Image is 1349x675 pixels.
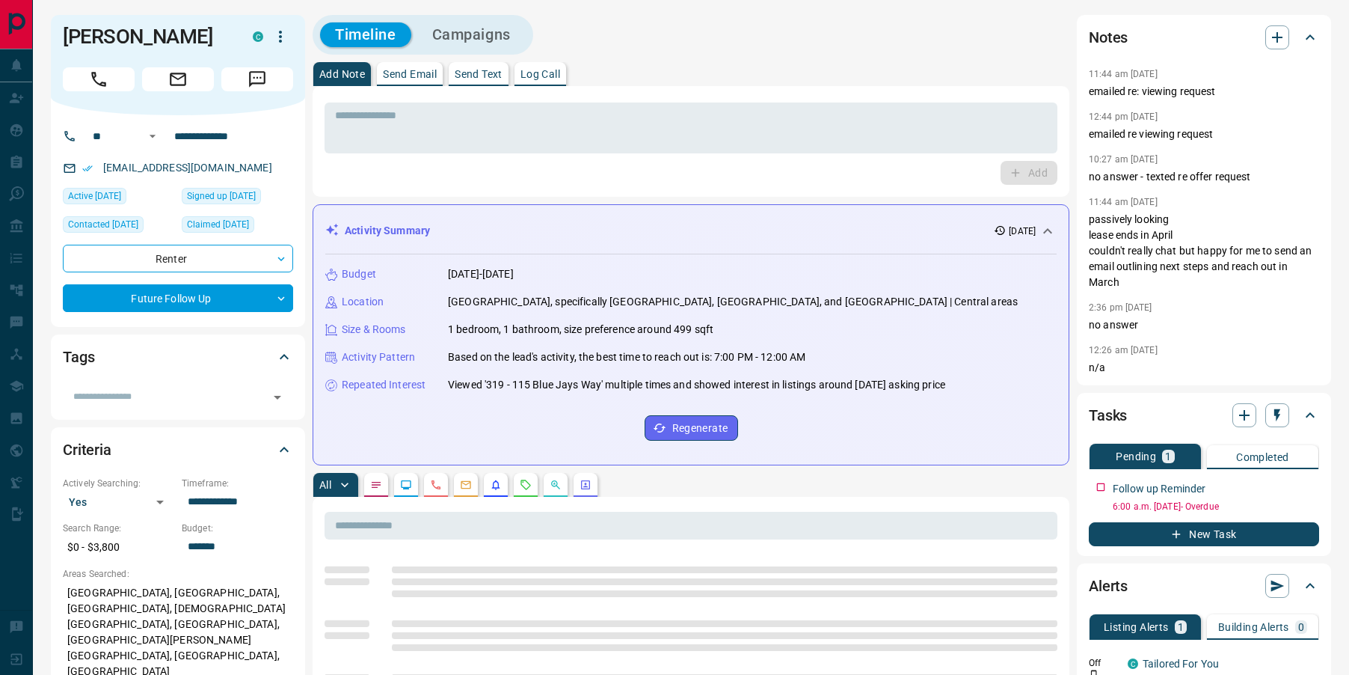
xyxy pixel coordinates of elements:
div: Future Follow Up [63,284,293,312]
p: Completed [1236,452,1289,462]
p: no answer - texted re offer request [1089,169,1319,185]
p: Send Email [383,69,437,79]
h1: [PERSON_NAME] [63,25,230,49]
svg: Notes [370,479,382,491]
p: Actively Searching: [63,477,174,490]
p: Repeated Interest [342,377,425,393]
p: Listing Alerts [1104,622,1169,632]
p: 10:27 am [DATE] [1089,154,1158,165]
div: condos.ca [1128,659,1138,669]
div: Alerts [1089,568,1319,604]
p: Budget [342,266,376,282]
p: 6:00 a.m. [DATE] - Overdue [1113,500,1319,513]
p: Log Call [520,69,560,79]
p: Follow up Reminder [1113,481,1205,497]
p: Viewed '319 - 115 Blue Jays Way' multiple times and showed interest in listings around [DATE] ask... [448,377,945,393]
div: Activity Summary[DATE] [325,217,1057,245]
h2: Tasks [1089,403,1127,427]
p: 12:26 am [DATE] [1089,345,1158,355]
p: Pending [1116,451,1156,462]
span: Contacted [DATE] [68,217,138,232]
p: 11:44 am [DATE] [1089,69,1158,79]
p: Timeframe: [182,477,293,490]
p: emailed re viewing request [1089,126,1319,142]
p: Size & Rooms [342,322,406,337]
svg: Email Verified [82,163,93,174]
p: 1 [1165,451,1171,462]
p: Search Range: [63,522,174,535]
div: Sun Dec 08 2024 [182,188,293,209]
p: 1 [1178,622,1184,632]
p: Based on the lead's activity, the best time to reach out is: 7:00 PM - 12:00 AM [448,349,805,365]
p: 1 bedroom, 1 bathroom, size preference around 499 sqft [448,322,713,337]
div: Sun Dec 08 2024 [182,216,293,237]
div: Tasks [1089,397,1319,433]
p: Building Alerts [1218,622,1289,632]
p: [DATE] [1009,225,1036,238]
div: condos.ca [253,31,263,42]
p: Add Note [319,69,365,79]
p: [DATE]-[DATE] [448,266,514,282]
p: Off [1089,656,1119,670]
p: n/a [1089,360,1319,376]
svg: Opportunities [550,479,562,491]
h2: Criteria [63,438,111,462]
span: Signed up [DATE] [187,189,256,204]
a: Tailored For You [1143,658,1219,670]
div: Tags [63,339,293,375]
p: Location [342,294,384,310]
p: Budget: [182,522,293,535]
button: Timeline [320,22,411,47]
span: Active [DATE] [68,189,121,204]
button: Regenerate [645,415,738,441]
h2: Alerts [1089,574,1128,598]
svg: Listing Alerts [490,479,502,491]
div: Criteria [63,432,293,468]
p: Activity Pattern [342,349,415,365]
p: 0 [1298,622,1304,632]
div: Yes [63,490,174,514]
span: Message [221,67,293,91]
p: [GEOGRAPHIC_DATA], specifically [GEOGRAPHIC_DATA], [GEOGRAPHIC_DATA], and [GEOGRAPHIC_DATA] | Cen... [448,294,1018,310]
p: 12:44 pm [DATE] [1089,112,1158,122]
p: Activity Summary [345,223,430,239]
button: New Task [1089,522,1319,546]
svg: Emails [460,479,472,491]
p: All [319,480,331,490]
p: $0 - $3,800 [63,535,174,560]
p: Areas Searched: [63,567,293,581]
span: Call [63,67,135,91]
span: Claimed [DATE] [187,217,249,232]
svg: Calls [430,479,442,491]
p: no answer [1089,317,1319,333]
button: Campaigns [417,22,526,47]
div: Renter [63,245,293,272]
span: Email [142,67,214,91]
p: passively looking lease ends in April couldn't really chat but happy for me to send an email outl... [1089,212,1319,290]
h2: Tags [63,345,94,369]
p: Send Text [455,69,503,79]
p: emailed re: viewing request [1089,84,1319,100]
button: Open [267,387,288,408]
svg: Requests [520,479,532,491]
button: Open [144,127,162,145]
div: Tue Aug 12 2025 [63,216,174,237]
p: 11:44 am [DATE] [1089,197,1158,207]
a: [EMAIL_ADDRESS][DOMAIN_NAME] [103,162,272,174]
h2: Notes [1089,25,1128,49]
p: 2:36 pm [DATE] [1089,302,1152,313]
div: Notes [1089,19,1319,55]
div: Tue Aug 12 2025 [63,188,174,209]
svg: Lead Browsing Activity [400,479,412,491]
svg: Agent Actions [580,479,591,491]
